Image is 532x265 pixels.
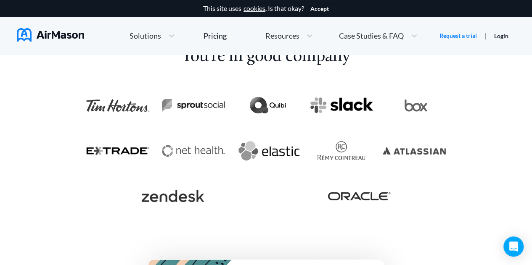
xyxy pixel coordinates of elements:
[494,32,508,39] a: Login
[316,140,366,161] img: remy
[310,97,373,114] img: slack
[339,32,404,39] span: Case Studies & FAQ
[484,31,487,39] span: |
[175,47,357,90] h2: You’re in good company
[86,99,149,112] img: timHortons
[204,28,227,43] a: Pricing
[439,31,477,40] a: Request a trial
[238,140,299,161] img: elastic
[141,190,204,202] img: zendesk
[17,28,84,42] img: AirMason Logo
[405,99,427,112] img: box
[249,95,286,116] img: quibi
[383,147,446,155] img: atlassian
[204,32,227,39] div: Pricing
[86,146,149,155] img: extrade
[162,99,225,112] img: sprout
[503,236,524,257] div: Open Intercom Messenger
[244,5,265,12] a: cookies
[265,32,299,39] span: Resources
[310,5,329,12] button: Accept cookies
[328,192,391,200] img: oracle
[162,145,225,156] img: nerHealth
[130,32,161,39] span: Solutions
